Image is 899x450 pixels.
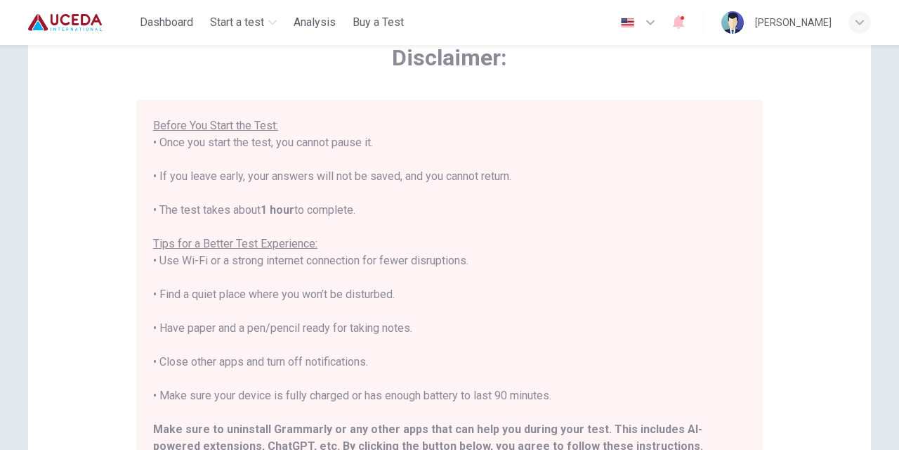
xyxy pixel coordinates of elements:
b: 1 hour [261,203,294,217]
button: Start a test [204,10,282,35]
a: Uceda logo [28,8,134,37]
button: Buy a Test [347,10,409,35]
span: Buy a Test [353,14,404,31]
button: Analysis [288,10,341,35]
div: [PERSON_NAME] [755,14,832,31]
span: Start a test [210,14,264,31]
u: Before You Start the Test: [153,119,278,132]
img: Profile picture [721,11,744,34]
span: Disclaimer: [136,44,763,72]
span: Analysis [294,14,336,31]
span: Dashboard [140,14,193,31]
button: Dashboard [134,10,199,35]
img: Uceda logo [28,8,102,37]
img: en [619,18,636,28]
u: Tips for a Better Test Experience: [153,237,317,250]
